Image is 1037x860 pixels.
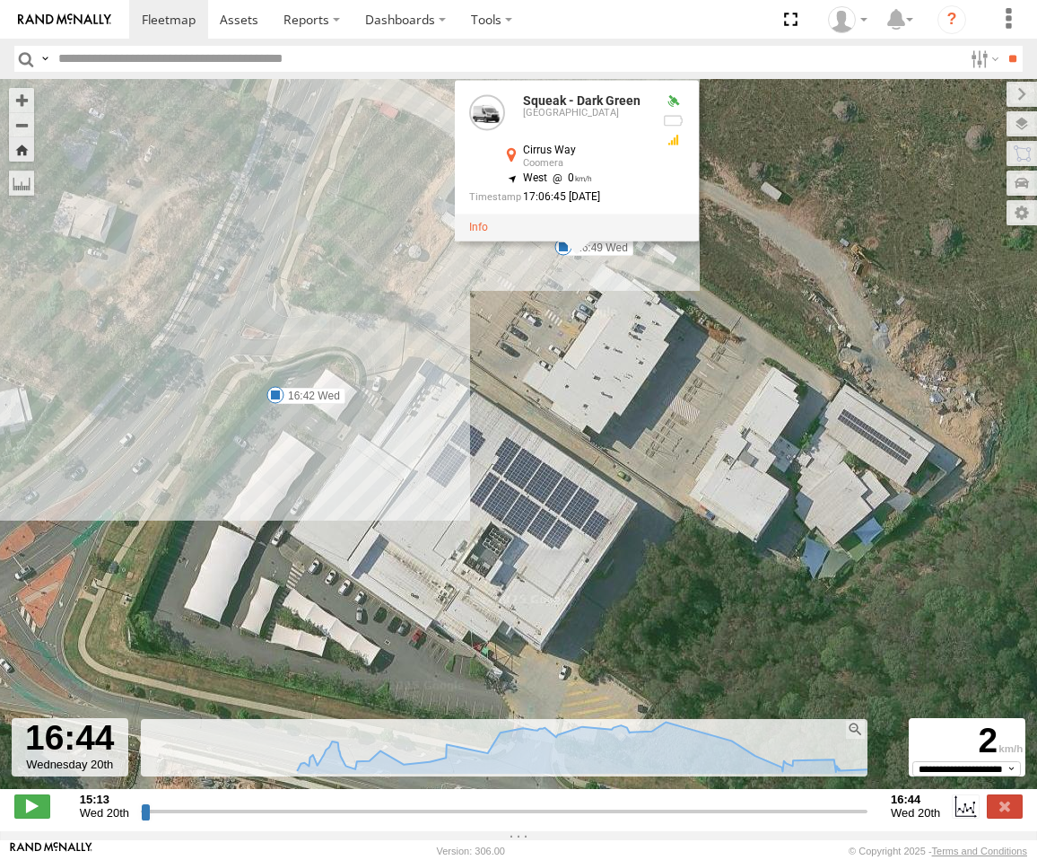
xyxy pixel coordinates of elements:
[18,13,111,26] img: rand-logo.svg
[563,240,633,256] label: 16:49 Wed
[523,158,649,169] div: Coomera
[932,846,1027,856] a: Terms and Conditions
[663,133,684,147] div: GSM Signal = 3
[80,806,129,820] span: Wed 20th Aug 2025
[663,94,684,109] div: Valid GPS Fix
[891,793,940,806] strong: 16:44
[663,114,684,128] div: No battery health information received from this device.
[10,842,92,860] a: Visit our Website
[523,171,547,184] span: West
[9,137,34,162] button: Zoom Home
[911,721,1023,761] div: 2
[822,6,874,33] div: James Oakden
[469,222,488,234] a: View Asset Details
[523,145,649,156] div: Cirrus Way
[38,46,52,72] label: Search Query
[937,5,966,34] i: ?
[14,794,50,818] label: Play/Stop
[437,846,505,856] div: Version: 306.00
[523,108,649,118] div: [GEOGRAPHIC_DATA]
[523,93,640,108] a: Squeak - Dark Green
[849,846,1027,856] div: © Copyright 2025 -
[9,88,34,112] button: Zoom in
[469,94,505,130] a: View Asset Details
[9,112,34,137] button: Zoom out
[891,806,940,820] span: Wed 20th Aug 2025
[469,191,649,203] div: Date/time of location update
[547,171,592,184] span: 0
[963,46,1002,72] label: Search Filter Options
[9,171,34,196] label: Measure
[1006,200,1037,225] label: Map Settings
[987,794,1023,818] label: Close
[275,388,345,404] label: 16:42 Wed
[80,793,129,806] strong: 15:13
